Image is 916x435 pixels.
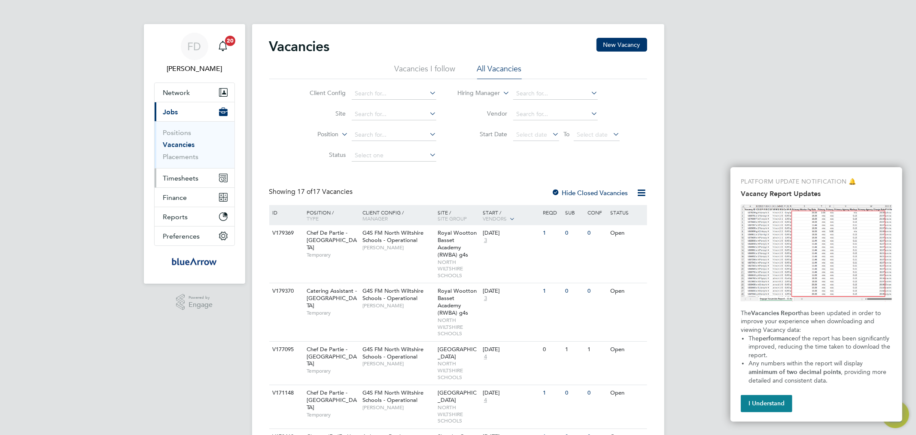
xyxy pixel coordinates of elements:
[483,295,488,302] span: 3
[577,131,608,138] span: Select date
[741,205,892,301] img: Highlight Columns with Numbers in the Vacancies Report
[481,205,541,227] div: Start /
[608,342,645,358] div: Open
[516,131,547,138] span: Select date
[586,225,608,241] div: 0
[749,360,864,376] span: Any numbers within the report will display a
[300,205,360,226] div: Position /
[608,283,645,299] div: Open
[541,225,563,241] div: 1
[458,130,507,138] label: Start Date
[608,205,645,220] div: Status
[741,395,792,412] button: I Understand
[458,110,507,117] label: Vendor
[563,283,585,299] div: 0
[563,205,585,220] div: Sub
[163,89,190,97] span: Network
[362,346,423,360] span: G4S FM North Wiltshire Schools - Operational
[395,64,456,79] li: Vacancies I follow
[271,283,301,299] div: V179370
[483,397,488,404] span: 4
[759,335,795,342] strong: performance
[163,129,192,137] a: Positions
[362,244,433,251] span: [PERSON_NAME]
[362,404,433,411] span: [PERSON_NAME]
[296,151,346,159] label: Status
[307,251,358,258] span: Temporary
[749,335,892,359] span: of the report has been significantly improved, reducing the time taken to download the report.
[730,167,902,422] div: Vacancy Report Updates
[307,309,358,316] span: Temporary
[163,213,188,221] span: Reports
[483,389,539,397] div: [DATE]
[596,38,647,52] button: New Vacancy
[513,88,598,100] input: Search for...
[163,153,199,161] a: Placements
[541,342,563,358] div: 0
[163,174,199,182] span: Timesheets
[541,283,563,299] div: 1
[352,88,436,100] input: Search for...
[362,287,423,302] span: G4S FM North Wiltshire Schools - Operational
[307,411,358,418] span: Temporary
[749,335,759,342] span: The
[298,187,353,196] span: 17 Vacancies
[552,189,628,197] label: Hide Closed Vacancies
[741,178,892,186] p: PLATFORM UPDATE NOTIFICATION 🔔
[450,89,500,98] label: Hiring Manager
[541,385,563,401] div: 1
[483,288,539,295] div: [DATE]
[307,368,358,374] span: Temporary
[271,225,301,241] div: V179369
[307,389,357,411] span: Chef De Partie - [GEOGRAPHIC_DATA]
[163,141,195,149] a: Vacancies
[307,229,357,251] span: Chef De Partie - [GEOGRAPHIC_DATA]
[477,64,522,79] li: All Vacancies
[296,110,346,117] label: Site
[307,215,319,222] span: Type
[360,205,435,226] div: Client Config /
[483,353,488,361] span: 4
[438,346,477,360] span: [GEOGRAPHIC_DATA]
[586,205,608,220] div: Conf
[163,108,178,116] span: Jobs
[751,309,800,317] strong: Vacancies Report
[154,64,235,74] span: Fabio Del Turco
[438,229,477,258] span: Royal Wootton Basset Academy (RWBA) g4s
[362,302,433,309] span: [PERSON_NAME]
[307,346,357,368] span: Chef De Partie - [GEOGRAPHIC_DATA]
[298,187,313,196] span: 17 of
[188,41,201,52] span: FD
[438,259,478,279] span: NORTH WILTSHIRE SCHOOLS
[352,108,436,120] input: Search for...
[269,38,330,55] h2: Vacancies
[154,33,235,74] a: Go to account details
[741,190,892,198] h2: Vacancy Report Updates
[362,360,433,367] span: [PERSON_NAME]
[144,24,245,284] nav: Main navigation
[438,215,467,222] span: Site Group
[271,385,301,401] div: V171148
[362,389,423,404] span: G4S FM North Wiltshire Schools - Operational
[752,368,841,376] strong: minimum of two decimal points
[438,317,478,337] span: NORTH WILTSHIRE SCHOOLS
[438,360,478,380] span: NORTH WILTSHIRE SCHOOLS
[563,342,585,358] div: 1
[586,342,608,358] div: 1
[352,129,436,141] input: Search for...
[296,89,346,97] label: Client Config
[608,225,645,241] div: Open
[741,309,883,334] span: has been updated in order to improve your experience when downloading and viewing Vacancy data:
[163,193,187,202] span: Finance
[586,283,608,299] div: 0
[483,346,539,353] div: [DATE]
[561,129,572,140] span: To
[154,254,235,268] a: Go to home page
[586,385,608,401] div: 0
[271,342,301,358] div: V177095
[438,404,478,424] span: NORTH WILTSHIRE SCHOOLS
[271,205,301,220] div: ID
[225,36,235,46] span: 20
[289,130,338,139] label: Position
[362,229,423,244] span: G4S FM North Wiltshire Schools - Operational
